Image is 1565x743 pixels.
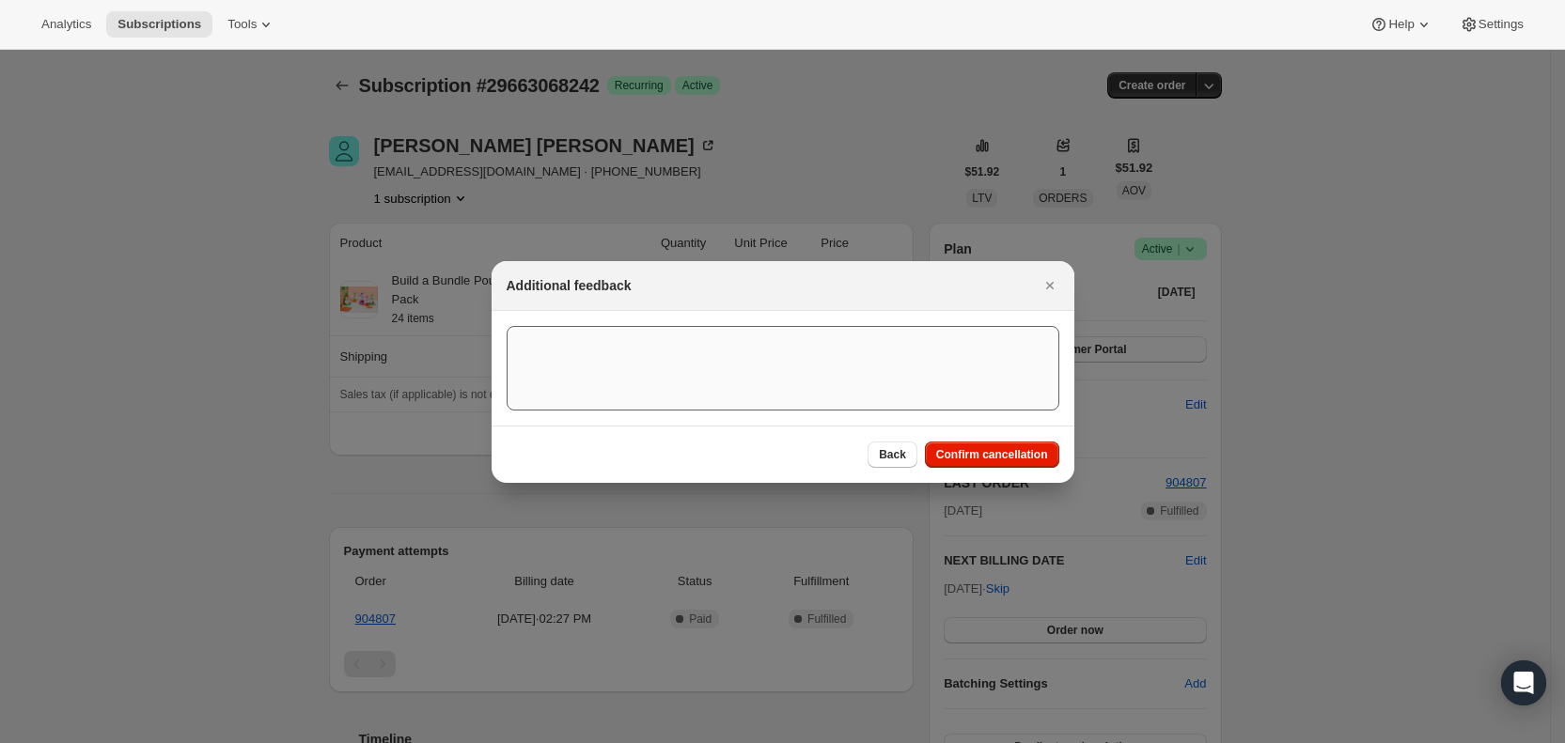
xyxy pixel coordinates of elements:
span: Tools [227,17,257,32]
span: Analytics [41,17,91,32]
span: Help [1388,17,1414,32]
span: Subscriptions [117,17,201,32]
div: Open Intercom Messenger [1501,660,1546,705]
button: Close [1037,272,1063,299]
button: Settings [1448,11,1535,38]
span: Confirm cancellation [936,447,1048,462]
button: Confirm cancellation [925,441,1059,468]
button: Subscriptions [106,11,212,38]
span: Back [879,447,906,462]
button: Tools [216,11,287,38]
button: Back [868,441,917,468]
button: Analytics [30,11,102,38]
span: Settings [1479,17,1524,32]
h2: Additional feedback [507,276,632,295]
button: Help [1358,11,1444,38]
